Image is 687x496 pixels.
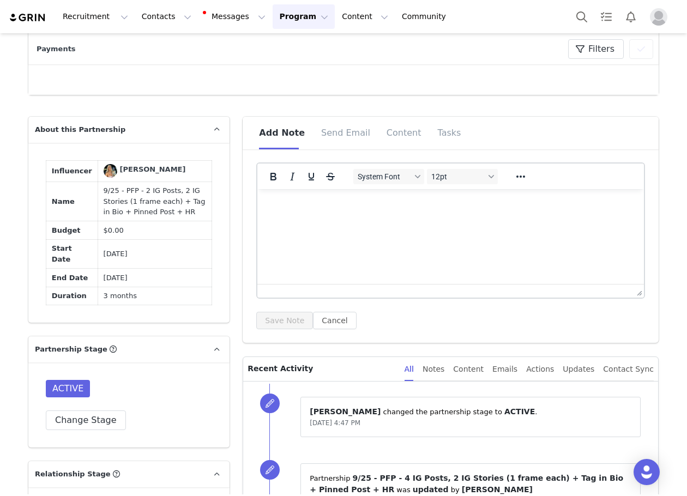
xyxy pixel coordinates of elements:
span: Partnership Stage [35,344,107,355]
div: Notes [423,357,444,382]
button: Contacts [135,4,198,29]
iframe: Rich Text Area [257,189,644,284]
button: Search [570,4,594,29]
div: Press the Up and Down arrow keys to resize the editor. [632,285,644,298]
span: [PERSON_NAME] [310,407,381,416]
span: ACTIVE [504,407,535,416]
div: Updates [563,357,594,382]
button: Program [273,4,335,29]
a: Tasks [594,4,618,29]
div: Contact Sync [603,357,654,382]
div: Content [453,357,484,382]
button: Strikethrough [321,169,340,184]
td: Start Date [46,239,98,268]
td: Influencer [46,160,98,182]
span: [DATE] 4:47 PM [310,419,360,427]
span: $0.00 [104,226,124,234]
button: Recruitment [56,4,135,29]
button: Italic [283,169,302,184]
button: Font sizes [427,169,498,184]
span: Content [387,128,421,138]
a: [PERSON_NAME] [104,164,186,178]
span: Relationship Stage [35,469,111,480]
img: Brianna Duncan [104,164,117,178]
span: System Font [358,172,411,181]
img: placeholder-profile.jpg [650,8,667,26]
button: Filters [568,39,624,58]
a: Community [395,4,457,29]
span: 12pt [431,172,485,181]
div: Emails [492,357,517,382]
span: Filters [588,42,614,55]
div: Open Intercom Messenger [634,459,660,485]
span: [PERSON_NAME] [462,485,533,494]
button: Cancel [313,312,356,329]
td: 3 months [98,287,212,305]
button: Notifications [619,4,643,29]
button: Reveal or hide additional toolbar items [511,169,530,184]
p: Recent Activity [248,357,395,381]
span: Send Email [321,128,370,138]
button: Messages [198,4,272,29]
span: Tasks [438,128,461,138]
button: Save Note [256,312,313,329]
td: [DATE] [98,239,212,268]
button: Bold [264,169,282,184]
td: 9/25 - PFP - 2 IG Posts, 2 IG Stories (1 frame each) + Tag in Bio + Pinned Post + HR [98,182,212,221]
td: Duration [46,287,98,305]
p: Partnership ⁨ ⁩ was ⁨ ⁩ by ⁨ ⁩ [310,473,631,495]
div: Payments [34,43,81,54]
button: Fonts [353,169,424,184]
span: ACTIVE [46,380,90,397]
td: End Date [46,269,98,287]
button: Underline [302,169,321,184]
span: updated [413,485,449,494]
button: Profile [643,8,678,26]
div: [PERSON_NAME] [120,164,186,175]
span: Add Note [259,128,305,138]
td: Name [46,182,98,221]
div: Actions [526,357,554,382]
div: All [405,357,414,382]
p: ⁨ ⁩ changed the ⁨partnership⁩ stage to ⁨ ⁩. [310,406,631,418]
td: [DATE] [98,269,212,287]
td: Budget [46,221,98,240]
img: grin logo [9,13,47,23]
button: Change Stage [46,410,126,430]
span: 9/25 - PFP - 4 IG Posts, 2 IG Stories (1 frame each) + Tag in Bio + Pinned Post + HR [310,474,623,494]
span: About this Partnership [35,124,125,135]
button: Content [335,4,395,29]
